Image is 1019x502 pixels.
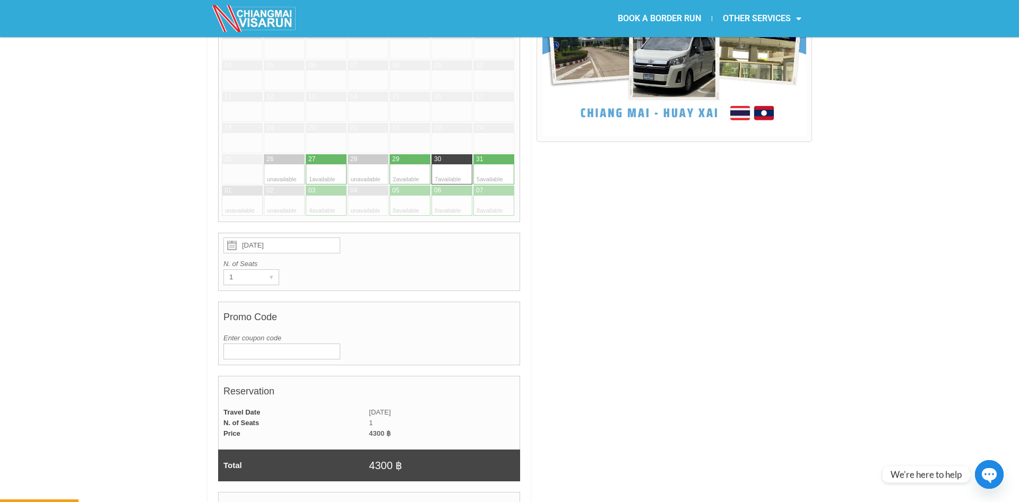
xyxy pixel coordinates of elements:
[434,186,441,195] div: 06
[476,92,483,101] div: 17
[350,92,357,101] div: 14
[369,407,520,418] td: [DATE]
[224,155,231,164] div: 25
[392,92,399,101] div: 15
[224,92,231,101] div: 11
[218,418,369,428] td: N. of Seats
[266,92,273,101] div: 12
[223,381,515,407] h4: Reservation
[224,186,231,195] div: 01
[392,155,399,164] div: 29
[712,6,812,31] a: OTHER SERVICES
[308,61,315,70] div: 06
[434,92,441,101] div: 16
[266,155,273,164] div: 26
[218,428,369,439] td: Price
[223,333,515,344] label: Enter coupon code
[434,124,441,133] div: 23
[476,186,483,195] div: 07
[218,450,369,481] td: Total
[224,61,231,70] div: 04
[509,6,812,31] nav: Menu
[350,61,357,70] div: 07
[392,61,399,70] div: 08
[476,124,483,133] div: 24
[350,155,357,164] div: 28
[392,124,399,133] div: 22
[218,407,369,418] td: Travel Date
[350,186,357,195] div: 04
[607,6,712,31] a: BOOK A BORDER RUN
[266,61,273,70] div: 05
[350,124,357,133] div: 21
[308,155,315,164] div: 27
[264,270,279,285] div: ▾
[369,428,520,439] td: 4300 ฿
[308,186,315,195] div: 03
[266,124,273,133] div: 19
[223,306,515,333] h4: Promo Code
[434,155,441,164] div: 30
[266,186,273,195] div: 02
[476,155,483,164] div: 31
[369,418,520,428] td: 1
[476,61,483,70] div: 10
[308,92,315,101] div: 13
[392,186,399,195] div: 05
[224,124,231,133] div: 18
[223,259,515,269] label: N. of Seats
[308,124,315,133] div: 20
[224,270,258,285] div: 1
[369,450,520,481] td: 4300 ฿
[434,61,441,70] div: 09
